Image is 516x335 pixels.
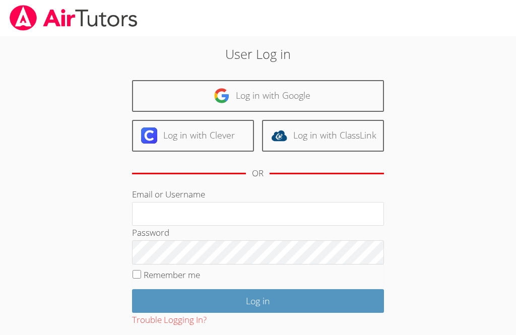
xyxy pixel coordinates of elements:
[132,120,254,152] a: Log in with Clever
[132,227,169,238] label: Password
[252,166,264,181] div: OR
[72,44,443,63] h2: User Log in
[132,313,207,327] button: Trouble Logging In?
[214,88,230,104] img: google-logo-50288ca7cdecda66e5e0955fdab243c47b7ad437acaf1139b6f446037453330a.svg
[132,188,205,200] label: Email or Username
[132,80,384,112] a: Log in with Google
[132,289,384,313] input: Log in
[271,127,287,144] img: classlink-logo-d6bb404cc1216ec64c9a2012d9dc4662098be43eaf13dc465df04b49fa7ab582.svg
[144,269,200,281] label: Remember me
[262,120,384,152] a: Log in with ClassLink
[141,127,157,144] img: clever-logo-6eab21bc6e7a338710f1a6ff85c0baf02591cd810cc4098c63d3a4b26e2feb20.svg
[9,5,139,31] img: airtutors_banner-c4298cdbf04f3fff15de1276eac7730deb9818008684d7c2e4769d2f7ddbe033.png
